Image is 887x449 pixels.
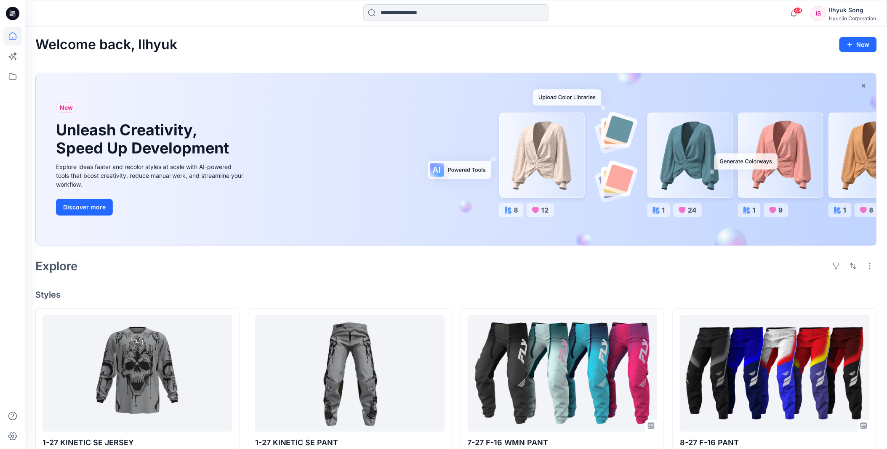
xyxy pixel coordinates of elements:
div: Ilhyuk Song [829,5,876,15]
h4: Styles [35,290,877,300]
button: New [839,37,877,52]
a: 1-27 KINETIC SE PANT [255,315,445,432]
div: Explore ideas faster and recolor styles at scale with AI-powered tools that boost creativity, red... [56,162,245,189]
span: New [60,103,73,113]
a: Discover more [56,199,245,216]
div: IS [811,6,826,21]
a: 8-27 F-16 PANT [680,315,870,432]
div: Hyunjin Corporation [829,15,876,21]
h2: Welcome back, Ilhyuk [35,37,177,53]
a: 7-27 F-16 WMN PANT [468,315,658,432]
button: Discover more [56,199,113,216]
h2: Explore [35,259,78,273]
p: 1-27 KINETIC SE JERSEY [43,437,232,449]
span: 48 [794,7,803,14]
p: 7-27 F-16 WMN PANT [468,437,658,449]
h1: Unleash Creativity, Speed Up Development [56,121,233,157]
p: 8-27 F-16 PANT [680,437,870,449]
p: 1-27 KINETIC SE PANT [255,437,445,449]
a: 1-27 KINETIC SE JERSEY [43,315,232,432]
